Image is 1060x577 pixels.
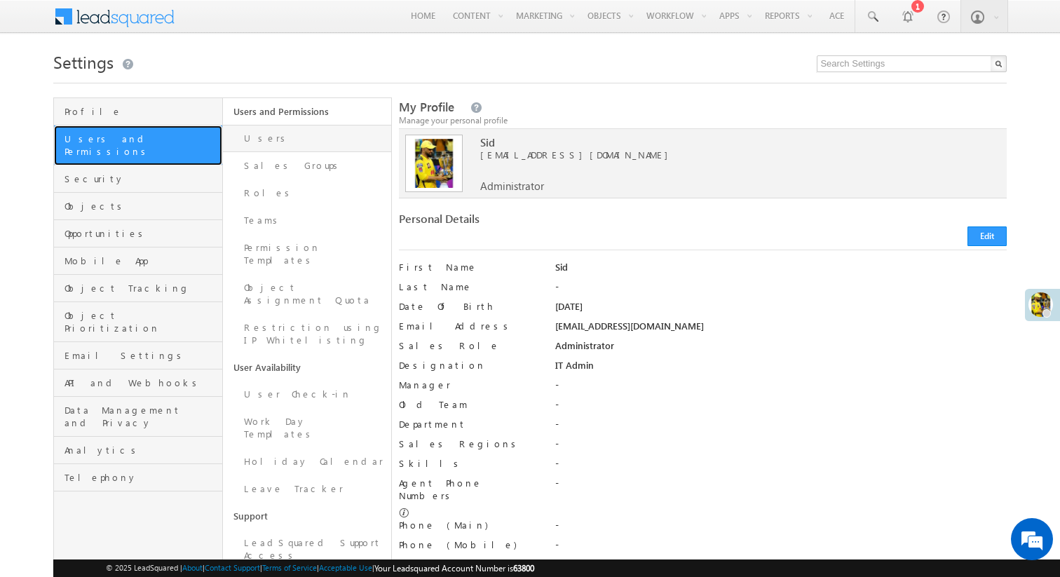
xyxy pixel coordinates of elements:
[399,398,539,411] label: Old Team
[513,563,534,573] span: 63800
[54,437,222,464] a: Analytics
[223,314,392,354] a: Restriction using IP Whitelisting
[54,193,222,220] a: Objects
[319,563,372,572] a: Acceptable Use
[54,125,222,165] a: Users and Permissions
[399,538,517,551] label: Phone (Mobile)
[399,558,539,571] label: Phone (Others)
[64,133,219,158] span: Users and Permissions
[223,529,392,569] a: LeadSquared Support Access
[399,477,539,502] label: Agent Phone Numbers
[223,448,392,475] a: Holiday Calendar
[54,165,222,193] a: Security
[223,475,392,503] a: Leave Tracker
[64,282,219,294] span: Object Tracking
[54,369,222,397] a: API and Webhooks
[54,397,222,437] a: Data Management and Privacy
[555,339,1007,359] div: Administrator
[106,562,534,575] span: © 2025 LeadSquared | | | | |
[223,381,392,408] a: User Check-in
[54,98,222,125] a: Profile
[555,261,1007,280] div: Sid
[223,98,392,125] a: Users and Permissions
[205,563,260,572] a: Contact Support
[967,226,1007,246] button: Edit
[182,563,203,572] a: About
[223,207,392,234] a: Teams
[817,55,1007,72] input: Search Settings
[64,471,219,484] span: Telephony
[223,274,392,314] a: Object Assignment Quota
[374,563,534,573] span: Your Leadsquared Account Number is
[223,152,392,179] a: Sales Groups
[555,538,1007,558] div: -
[54,275,222,302] a: Object Tracking
[64,254,219,267] span: Mobile App
[54,220,222,247] a: Opportunities
[64,200,219,212] span: Objects
[480,179,544,192] span: Administrator
[54,247,222,275] a: Mobile App
[399,359,539,372] label: Designation
[555,477,1007,496] div: -
[399,212,695,232] div: Personal Details
[54,464,222,491] a: Telephony
[64,349,219,362] span: Email Settings
[54,302,222,342] a: Object Prioritization
[64,444,219,456] span: Analytics
[555,280,1007,300] div: -
[223,503,392,529] a: Support
[399,379,539,391] label: Manager
[399,280,539,293] label: Last Name
[262,563,317,572] a: Terms of Service
[399,437,539,450] label: Sales Regions
[399,519,539,531] label: Phone (Main)
[223,354,392,381] a: User Availability
[480,149,967,161] span: [EMAIL_ADDRESS][DOMAIN_NAME]
[555,320,1007,339] div: [EMAIL_ADDRESS][DOMAIN_NAME]
[64,309,219,334] span: Object Prioritization
[555,359,1007,379] div: IT Admin
[64,227,219,240] span: Opportunities
[555,379,1007,398] div: -
[399,339,539,352] label: Sales Role
[223,125,392,152] a: Users
[399,99,454,115] span: My Profile
[399,261,539,273] label: First Name
[399,320,539,332] label: Email Address
[480,136,967,149] span: Sid
[399,457,539,470] label: Skills
[399,418,539,430] label: Department
[223,179,392,207] a: Roles
[555,457,1007,477] div: -
[555,418,1007,437] div: -
[54,342,222,369] a: Email Settings
[53,50,114,73] span: Settings
[64,105,219,118] span: Profile
[399,114,1007,127] div: Manage your personal profile
[555,398,1007,418] div: -
[399,300,539,313] label: Date Of Birth
[64,376,219,389] span: API and Webhooks
[64,172,219,185] span: Security
[555,300,1007,320] div: [DATE]
[223,234,392,274] a: Permission Templates
[555,519,1007,538] div: -
[223,408,392,448] a: Work Day Templates
[64,404,219,429] span: Data Management and Privacy
[555,437,1007,457] div: -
